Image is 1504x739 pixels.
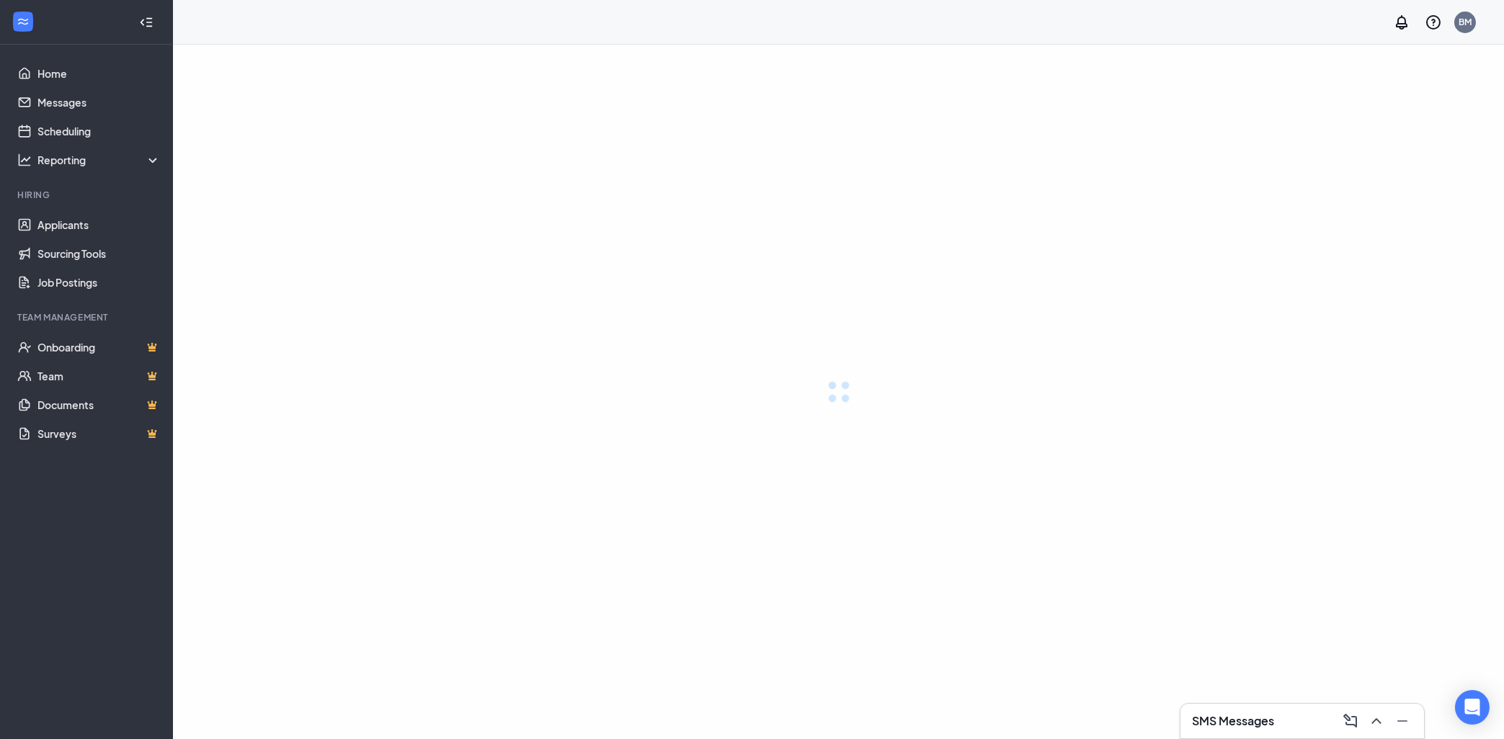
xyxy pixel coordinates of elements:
[1192,713,1274,729] h3: SMS Messages
[37,153,161,167] div: Reporting
[37,268,161,297] a: Job Postings
[17,189,158,201] div: Hiring
[1389,709,1412,733] button: Minimize
[1363,709,1387,733] button: ChevronUp
[1338,709,1361,733] button: ComposeMessage
[37,362,161,390] a: TeamCrown
[1459,16,1472,28] div: BM
[37,210,161,239] a: Applicants
[37,59,161,88] a: Home
[1425,14,1442,31] svg: QuestionInfo
[37,117,161,145] a: Scheduling
[17,311,158,323] div: Team Management
[1394,712,1411,730] svg: Minimize
[1455,690,1490,725] div: Open Intercom Messenger
[17,153,32,167] svg: Analysis
[37,419,161,448] a: SurveysCrown
[37,333,161,362] a: OnboardingCrown
[37,239,161,268] a: Sourcing Tools
[16,14,30,29] svg: WorkstreamLogo
[1368,712,1385,730] svg: ChevronUp
[1393,14,1410,31] svg: Notifications
[139,15,153,30] svg: Collapse
[37,390,161,419] a: DocumentsCrown
[1342,712,1359,730] svg: ComposeMessage
[37,88,161,117] a: Messages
